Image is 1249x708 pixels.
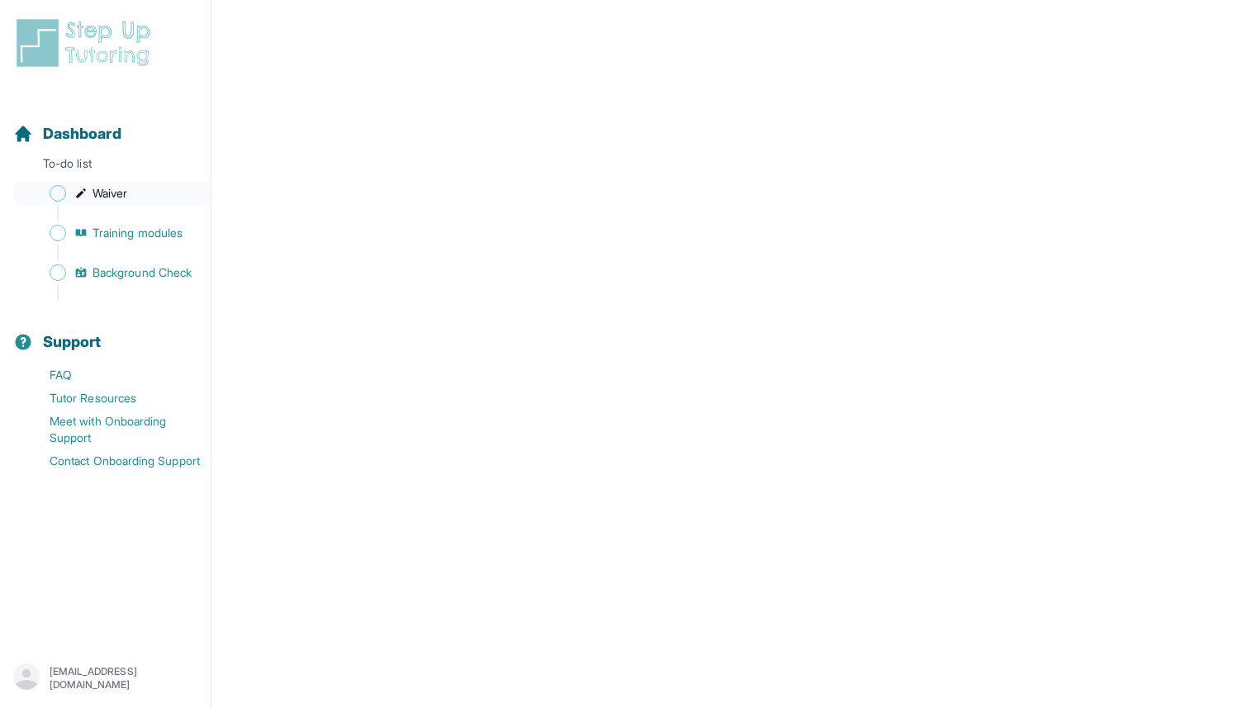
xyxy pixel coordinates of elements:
[13,122,121,145] a: Dashboard
[93,185,127,202] span: Waiver
[13,410,211,449] a: Meet with Onboarding Support
[13,387,211,410] a: Tutor Resources
[13,182,211,205] a: Waiver
[43,122,121,145] span: Dashboard
[50,665,197,691] p: [EMAIL_ADDRESS][DOMAIN_NAME]
[93,225,183,241] span: Training modules
[13,261,211,284] a: Background Check
[7,155,204,178] p: To-do list
[43,330,102,354] span: Support
[13,221,211,245] a: Training modules
[13,17,160,69] img: logo
[7,96,204,152] button: Dashboard
[13,449,211,473] a: Contact Onboarding Support
[13,663,197,693] button: [EMAIL_ADDRESS][DOMAIN_NAME]
[93,264,192,281] span: Background Check
[7,304,204,360] button: Support
[13,364,211,387] a: FAQ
